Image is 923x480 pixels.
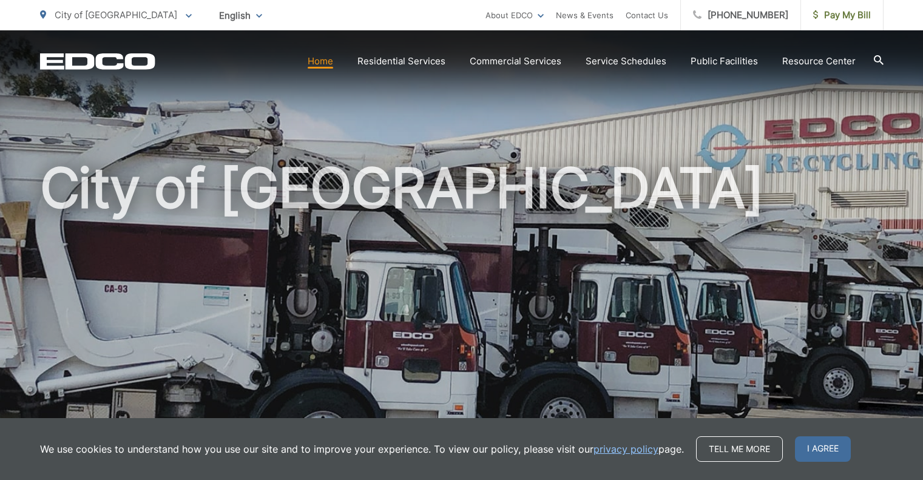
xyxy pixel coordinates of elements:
a: privacy policy [593,442,658,456]
a: Commercial Services [470,54,561,69]
a: Resource Center [782,54,856,69]
p: We use cookies to understand how you use our site and to improve your experience. To view our pol... [40,442,684,456]
a: Tell me more [696,436,783,462]
a: About EDCO [485,8,544,22]
a: Public Facilities [691,54,758,69]
a: News & Events [556,8,614,22]
span: City of [GEOGRAPHIC_DATA] [55,9,177,21]
a: Home [308,54,333,69]
a: Residential Services [357,54,445,69]
a: EDCD logo. Return to the homepage. [40,53,155,70]
span: I agree [795,436,851,462]
a: Service Schedules [586,54,666,69]
span: English [210,5,271,26]
a: Contact Us [626,8,668,22]
span: Pay My Bill [813,8,871,22]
